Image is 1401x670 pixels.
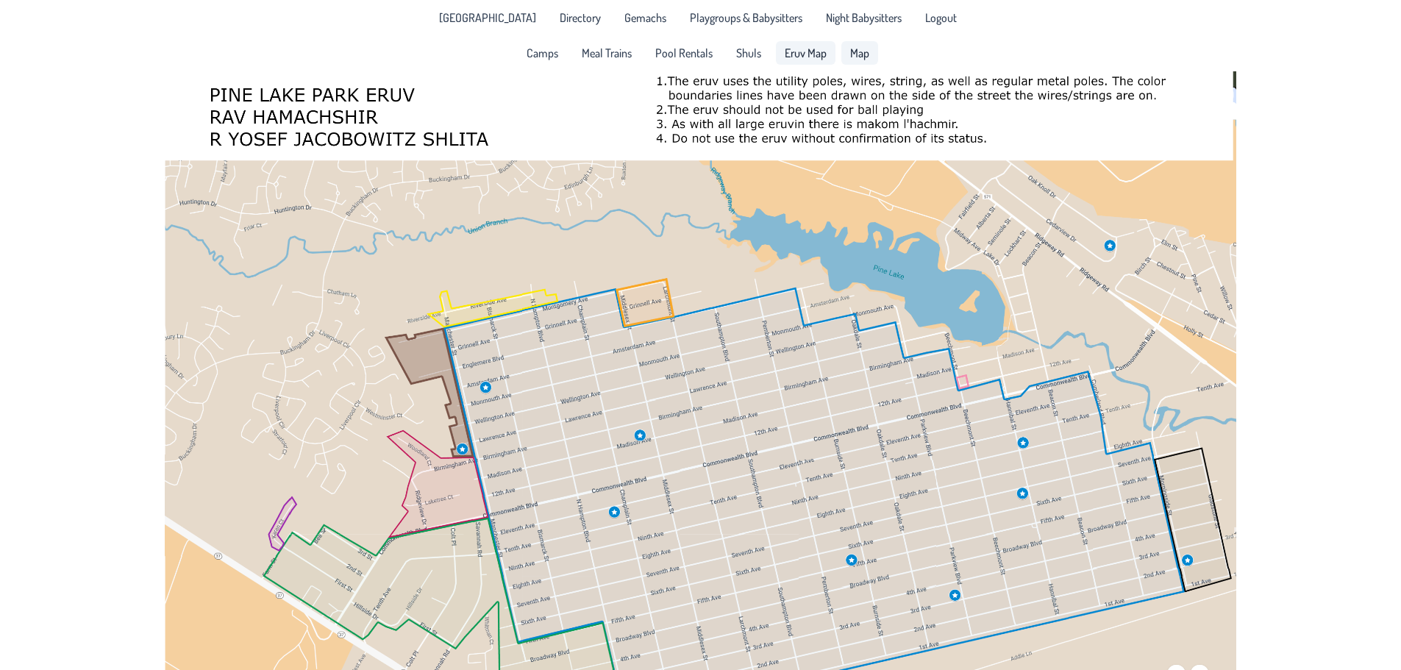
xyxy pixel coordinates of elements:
[655,47,713,59] span: Pool Rentals
[518,41,567,65] a: Camps
[841,41,878,65] a: Map
[646,41,721,65] a: Pool Rentals
[916,6,966,29] li: Logout
[560,12,601,24] span: Directory
[582,47,632,59] span: Meal Trains
[776,41,835,65] a: Eruv Map
[785,47,827,59] span: Eruv Map
[439,12,536,24] span: [GEOGRAPHIC_DATA]
[826,12,902,24] span: Night Babysitters
[551,6,610,29] a: Directory
[624,12,666,24] span: Gemachs
[430,6,545,29] a: [GEOGRAPHIC_DATA]
[681,6,811,29] a: Playgroups & Babysitters
[430,6,545,29] li: Pine Lake Park
[573,41,641,65] a: Meal Trains
[817,6,910,29] a: Night Babysitters
[925,12,957,24] span: Logout
[690,12,802,24] span: Playgroups & Babysitters
[727,41,770,65] a: Shuls
[527,47,558,59] span: Camps
[736,47,761,59] span: Shuls
[850,47,869,59] span: Map
[616,6,675,29] a: Gemachs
